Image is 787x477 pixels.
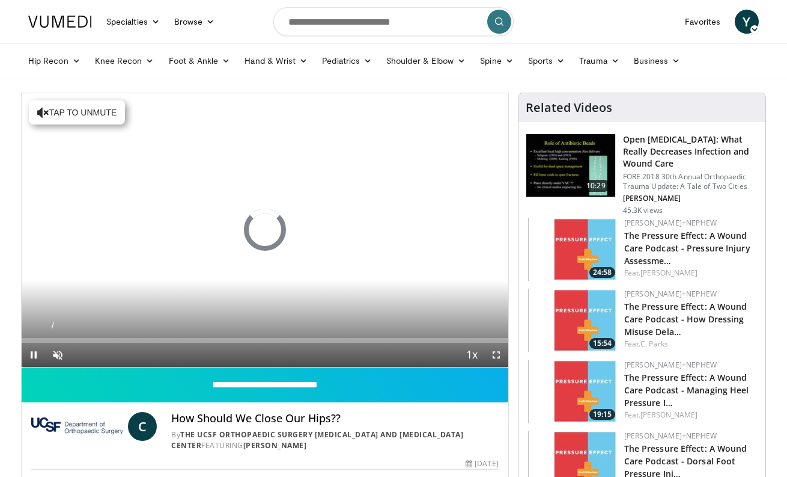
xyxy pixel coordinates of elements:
[237,49,315,73] a: Hand & Wrist
[171,429,463,451] a: The UCSF Orthopaedic Surgery [MEDICAL_DATA] and [MEDICAL_DATA] Center
[624,339,756,349] div: Feat.
[22,93,508,368] video-js: Video Player
[582,180,610,192] span: 10:29
[624,230,750,266] a: The Pressure Effect: A Wound Care Podcast - Pressure Injury Assessme…
[640,339,668,349] a: C. Parks
[528,289,618,352] img: 61e02083-5525-4adc-9284-c4ef5d0bd3c4.150x105_q85_crop-smart_upscale.jpg
[624,431,717,441] a: [PERSON_NAME]+Nephew
[243,440,307,451] a: [PERSON_NAME]
[21,49,88,73] a: Hip Recon
[589,409,615,420] span: 19:15
[315,49,379,73] a: Pediatrics
[31,412,123,441] img: The UCSF Orthopaedic Surgery Arthritis and Joint Replacement Center
[473,49,520,73] a: Spine
[128,412,157,441] a: C
[466,458,498,469] div: [DATE]
[171,412,498,425] h4: How Should We Close Our Hips??
[624,301,747,337] a: The Pressure Effect: A Wound Care Podcast - How Dressing Misuse Dela…
[29,100,125,125] button: Tap to unmute
[528,218,618,281] a: 24:58
[623,172,758,191] p: FORE 2018 30th Annual Orthopaedic Trauma Update: A Tale of Two Cities
[528,289,618,352] a: 15:54
[572,49,627,73] a: Trauma
[22,338,508,343] div: Progress Bar
[624,360,717,370] a: [PERSON_NAME]+Nephew
[627,49,688,73] a: Business
[46,343,70,367] button: Unmute
[521,49,573,73] a: Sports
[460,343,484,367] button: Playback Rate
[624,410,756,420] div: Feat.
[88,49,162,73] a: Knee Recon
[52,321,54,330] span: /
[640,268,697,278] a: [PERSON_NAME]
[526,100,612,115] h4: Related Videos
[624,289,717,299] a: [PERSON_NAME]+Nephew
[484,343,508,367] button: Fullscreen
[171,429,498,451] div: By FEATURING
[526,134,758,215] a: 10:29 Open [MEDICAL_DATA]: What Really Decreases Infection and Wound Care FORE 2018 30th Annual O...
[28,16,92,28] img: VuMedi Logo
[528,218,618,281] img: 2a658e12-bd38-46e9-9f21-8239cc81ed40.150x105_q85_crop-smart_upscale.jpg
[678,10,728,34] a: Favorites
[528,360,618,423] img: 60a7b2e5-50df-40c4-868a-521487974819.150x105_q85_crop-smart_upscale.jpg
[167,10,222,34] a: Browse
[624,218,717,228] a: [PERSON_NAME]+Nephew
[623,194,758,203] p: [PERSON_NAME]
[528,360,618,423] a: 19:15
[589,338,615,349] span: 15:54
[623,134,758,170] h3: Open [MEDICAL_DATA]: What Really Decreases Infection and Wound Care
[526,134,615,197] img: ded7be61-cdd8-40fc-98a3-de551fea390e.150x105_q85_crop-smart_upscale.jpg
[589,267,615,278] span: 24:58
[624,372,749,408] a: The Pressure Effect: A Wound Care Podcast - Managing Heel Pressure I…
[640,410,697,420] a: [PERSON_NAME]
[623,206,663,215] p: 45.3K views
[273,7,514,36] input: Search topics, interventions
[162,49,238,73] a: Foot & Ankle
[735,10,759,34] a: Y
[379,49,473,73] a: Shoulder & Elbow
[99,10,167,34] a: Specialties
[22,343,46,367] button: Pause
[624,268,756,279] div: Feat.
